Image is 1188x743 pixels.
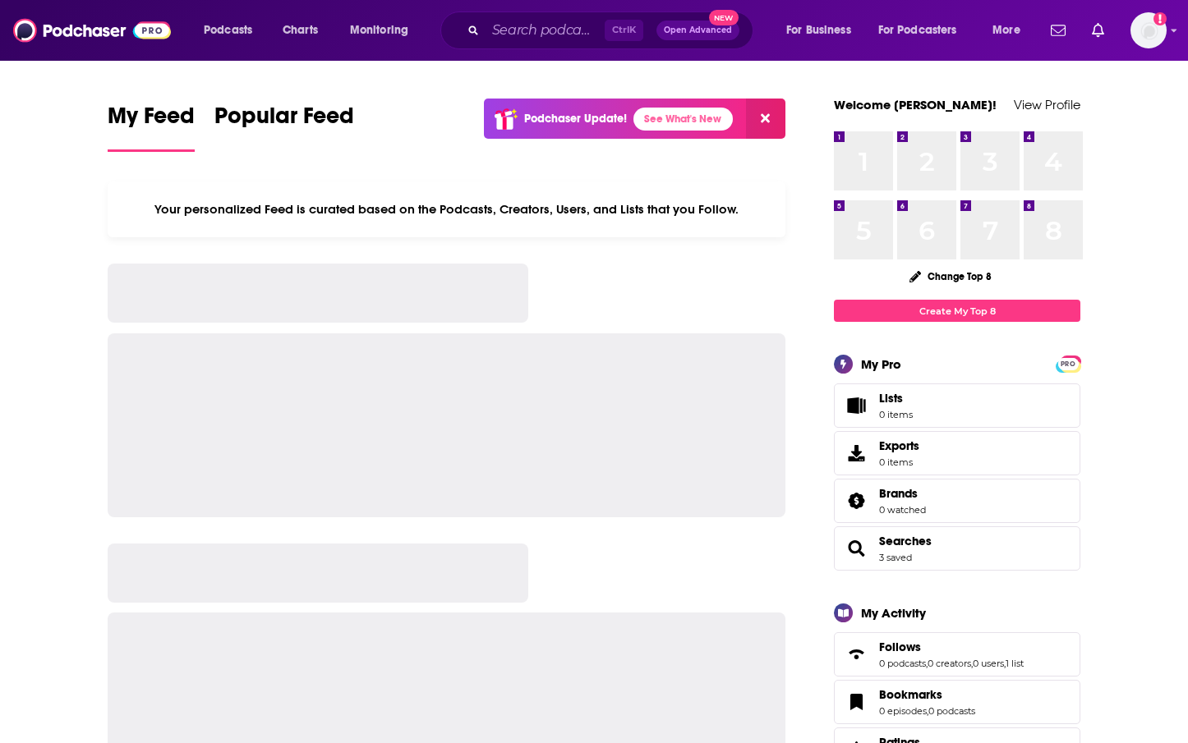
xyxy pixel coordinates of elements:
[108,102,195,140] span: My Feed
[1014,97,1080,112] a: View Profile
[971,658,973,669] span: ,
[834,680,1080,724] span: Bookmarks
[879,438,919,453] span: Exports
[840,690,873,713] a: Bookmarks
[775,17,872,44] button: open menu
[926,658,928,669] span: ,
[879,504,926,516] a: 0 watched
[928,658,971,669] a: 0 creators
[786,19,851,42] span: For Business
[840,442,873,465] span: Exports
[108,181,785,237] div: Your personalized Feed is curated based on the Podcasts, Creators, Users, and Lists that you Follow.
[878,19,957,42] span: For Podcasters
[1130,12,1167,48] button: Show profile menu
[879,456,919,468] span: 0 items
[456,11,769,49] div: Search podcasts, credits, & more...
[214,102,354,140] span: Popular Feed
[1006,658,1024,669] a: 1 list
[879,658,926,669] a: 0 podcasts
[879,687,942,702] span: Bookmarks
[524,112,627,126] p: Podchaser Update!
[1130,12,1167,48] img: User Profile
[486,17,605,44] input: Search podcasts, credits, & more...
[204,19,252,42] span: Podcasts
[108,102,195,152] a: My Feed
[633,108,733,131] a: See What's New
[900,266,1002,287] button: Change Top 8
[834,632,1080,676] span: Follows
[834,97,997,112] a: Welcome [PERSON_NAME]!
[709,10,739,25] span: New
[283,19,318,42] span: Charts
[1058,358,1078,370] span: PRO
[13,15,171,46] img: Podchaser - Follow, Share and Rate Podcasts
[834,383,1080,428] a: Lists
[879,486,926,501] a: Brands
[879,552,912,563] a: 3 saved
[879,391,903,406] span: Lists
[992,19,1020,42] span: More
[338,17,430,44] button: open menu
[834,300,1080,322] a: Create My Top 8
[879,640,921,654] span: Follows
[1058,357,1078,369] a: PRO
[834,479,1080,523] span: Brands
[879,705,927,717] a: 0 episodes
[868,17,981,44] button: open menu
[879,640,1024,654] a: Follows
[350,19,408,42] span: Monitoring
[1004,658,1006,669] span: ,
[928,705,975,717] a: 0 podcasts
[879,486,918,501] span: Brands
[879,391,913,406] span: Lists
[879,534,932,548] a: Searches
[879,687,975,702] a: Bookmarks
[840,643,873,666] a: Follows
[192,17,274,44] button: open menu
[272,17,328,44] a: Charts
[656,21,739,40] button: Open AdvancedNew
[1085,16,1111,44] a: Show notifications dropdown
[879,409,913,420] span: 0 items
[1153,12,1167,25] svg: Add a profile image
[861,605,926,621] div: My Activity
[605,20,643,41] span: Ctrl K
[840,537,873,560] a: Searches
[861,356,901,372] div: My Pro
[664,26,732,34] span: Open Advanced
[981,17,1041,44] button: open menu
[214,102,354,152] a: Popular Feed
[927,705,928,717] span: ,
[1044,16,1072,44] a: Show notifications dropdown
[840,394,873,417] span: Lists
[1130,12,1167,48] span: Logged in as susannahgullette
[834,431,1080,475] a: Exports
[840,489,873,512] a: Brands
[834,526,1080,571] span: Searches
[973,658,1004,669] a: 0 users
